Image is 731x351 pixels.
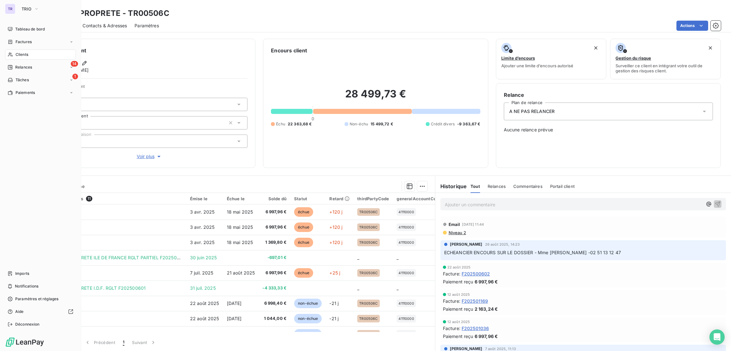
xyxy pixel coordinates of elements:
span: Gestion du risque [616,56,651,61]
span: TR00506C [359,241,378,244]
span: Aucune relance prévue [504,127,713,133]
span: Facture : [443,298,460,304]
h6: Relance [504,91,713,99]
h6: Historique [435,182,467,190]
span: 459,36 € [262,331,286,337]
div: Pièces comptables [44,196,182,202]
span: _ [357,285,359,291]
div: Échue le [227,196,255,201]
span: Commentaires [513,184,543,189]
span: -697,01 € [262,255,286,261]
span: _ [397,255,398,260]
span: 6 997,96 € [262,224,286,230]
span: VIRT DECA PROPRETE ILE DE FRANCE RGLT PARTIEL F202500601 [44,255,187,260]
span: 22 août 2025 [190,331,219,336]
span: A NE PAS RELANCER [509,108,555,115]
span: Limite d’encours [501,56,535,61]
span: Notifications [15,283,38,289]
span: Tâches [16,77,29,83]
div: TR [5,4,15,14]
span: Paramètres [135,23,159,29]
span: Non-échu [350,121,368,127]
div: Solde dû [262,196,286,201]
span: Propriétés Client [51,84,247,93]
span: +25 j [329,270,340,275]
span: 3 avr. 2025 [190,209,215,215]
button: Gestion du risqueSurveiller ce client en intégrant votre outil de gestion des risques client. [610,39,721,79]
span: [DATE] [227,301,242,306]
h6: Informations client [38,47,247,54]
span: 41110000 [398,301,414,305]
span: +120 j [329,224,342,230]
span: _ [397,285,398,291]
span: Aide [15,309,24,315]
span: ECHEANCIER ENCOURS SUR LE DOSSIER - Mme [PERSON_NAME] -02 51 13 12 47 [444,250,621,255]
span: 7 juil. 2025 [190,270,214,275]
span: Niveau 2 [448,230,466,235]
span: échue [294,207,313,217]
div: generalAccountCode [397,196,441,201]
span: Clients [16,52,28,57]
span: 1 [123,339,124,346]
span: 11 [86,196,92,202]
span: Crédit divers [431,121,455,127]
span: F202501036 [462,325,489,332]
span: Paramètres et réglages [15,296,58,302]
span: 41110000 [398,317,414,321]
span: 1 369,80 € [262,239,286,246]
span: échue [294,222,313,232]
span: Factures [16,39,32,45]
span: Tout [471,184,480,189]
span: TR00506C [359,271,378,275]
span: 41110000 [398,271,414,275]
span: 1 [72,74,78,79]
span: +120 j [329,209,342,215]
span: Paiements [16,90,35,96]
button: Limite d’encoursAjouter une limite d’encours autorisé [496,39,607,79]
span: -21 j [329,316,339,321]
img: Logo LeanPay [5,337,44,347]
span: -21 j [329,301,339,306]
span: 22 août 2025 [447,265,471,269]
span: Email [449,222,460,227]
span: 6 997,96 € [475,333,498,340]
span: 6 997,96 € [262,209,286,215]
span: 14 [71,61,78,67]
span: TR00506C [359,225,378,229]
span: échue [294,268,313,278]
h2: 28 499,73 € [271,88,480,107]
span: Déconnexion [15,321,40,327]
span: 41110000 [398,241,414,244]
div: Émise le [190,196,219,201]
span: 26 août 2025, 14:23 [485,242,520,246]
span: Facture : [443,325,460,332]
span: 6 997,96 € [262,270,286,276]
div: Statut [294,196,322,201]
span: 6 997,96 € [475,278,498,285]
span: Échu [276,121,285,127]
h3: DECA PROPRETE - TR00506C [56,8,169,19]
span: Relances [15,64,32,70]
span: non-échue [294,329,322,339]
span: Imports [15,271,29,276]
a: Aide [5,307,76,317]
button: Précédent [81,336,119,349]
span: TRIO [22,6,31,11]
span: [DATE] 11:44 [462,222,484,226]
span: F202501169 [462,298,488,304]
span: 31 juil. 2025 [190,285,216,291]
span: 15 499,72 € [371,121,393,127]
span: 7 août 2025, 11:13 [485,347,516,351]
span: non-échue [294,314,322,323]
span: TR00506C [359,210,378,214]
span: VIRT DECA PROPRETE I.D.F. RGLT F202500601 [44,285,146,291]
span: 18 mai 2025 [227,209,253,215]
span: TR00506C [359,301,378,305]
span: 18 mai 2025 [227,224,253,230]
span: 0 [312,116,314,121]
span: Voir plus [137,153,162,160]
span: Facture : [443,270,460,277]
button: Suivant [128,336,160,349]
span: 41110000 [398,225,414,229]
span: Contacts & Adresses [82,23,127,29]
